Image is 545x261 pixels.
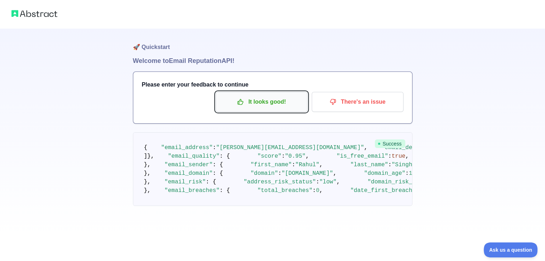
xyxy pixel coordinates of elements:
[220,187,230,194] span: : {
[350,162,388,168] span: "last_name"
[484,242,538,257] iframe: Toggle Customer Support
[392,153,405,159] span: true
[312,92,403,112] button: There's an issue
[333,170,337,177] span: ,
[216,144,364,151] span: "[PERSON_NAME][EMAIL_ADDRESS][DOMAIN_NAME]"
[364,170,405,177] span: "domain_age"
[213,162,223,168] span: : {
[295,162,319,168] span: "Rahul"
[319,162,323,168] span: ,
[405,170,409,177] span: :
[164,179,206,185] span: "email_risk"
[257,187,312,194] span: "total_breaches"
[312,187,316,194] span: :
[142,80,403,89] h3: Please enter your feedback to continue
[368,179,436,185] span: "domain_risk_status"
[409,170,426,177] span: 10993
[250,162,292,168] span: "first_name"
[336,179,340,185] span: ,
[11,9,57,19] img: Abstract logo
[216,92,307,112] button: It looks good!
[388,162,392,168] span: :
[364,144,368,151] span: ,
[316,187,320,194] span: 0
[213,170,223,177] span: : {
[250,170,278,177] span: "domain"
[316,179,320,185] span: :
[278,170,282,177] span: :
[319,187,323,194] span: ,
[306,153,309,159] span: ,
[375,139,405,148] span: Success
[319,179,336,185] span: "low"
[164,170,212,177] span: "email_domain"
[282,153,285,159] span: :
[220,153,230,159] span: : {
[161,144,213,151] span: "email_address"
[392,162,416,168] span: "Singh"
[144,144,148,151] span: {
[168,153,220,159] span: "email_quality"
[317,96,398,108] p: There's an issue
[206,179,216,185] span: : {
[221,96,302,108] p: It looks good!
[350,187,423,194] span: "date_first_breached"
[282,170,333,177] span: "[DOMAIN_NAME]"
[164,187,220,194] span: "email_breaches"
[388,153,392,159] span: :
[405,153,409,159] span: ,
[133,56,412,66] h1: Welcome to Email Reputation API!
[292,162,295,168] span: :
[336,153,388,159] span: "is_free_email"
[213,144,216,151] span: :
[285,153,306,159] span: "0.95"
[257,153,281,159] span: "score"
[133,29,412,56] h1: 🚀 Quickstart
[164,162,212,168] span: "email_sender"
[244,179,316,185] span: "address_risk_status"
